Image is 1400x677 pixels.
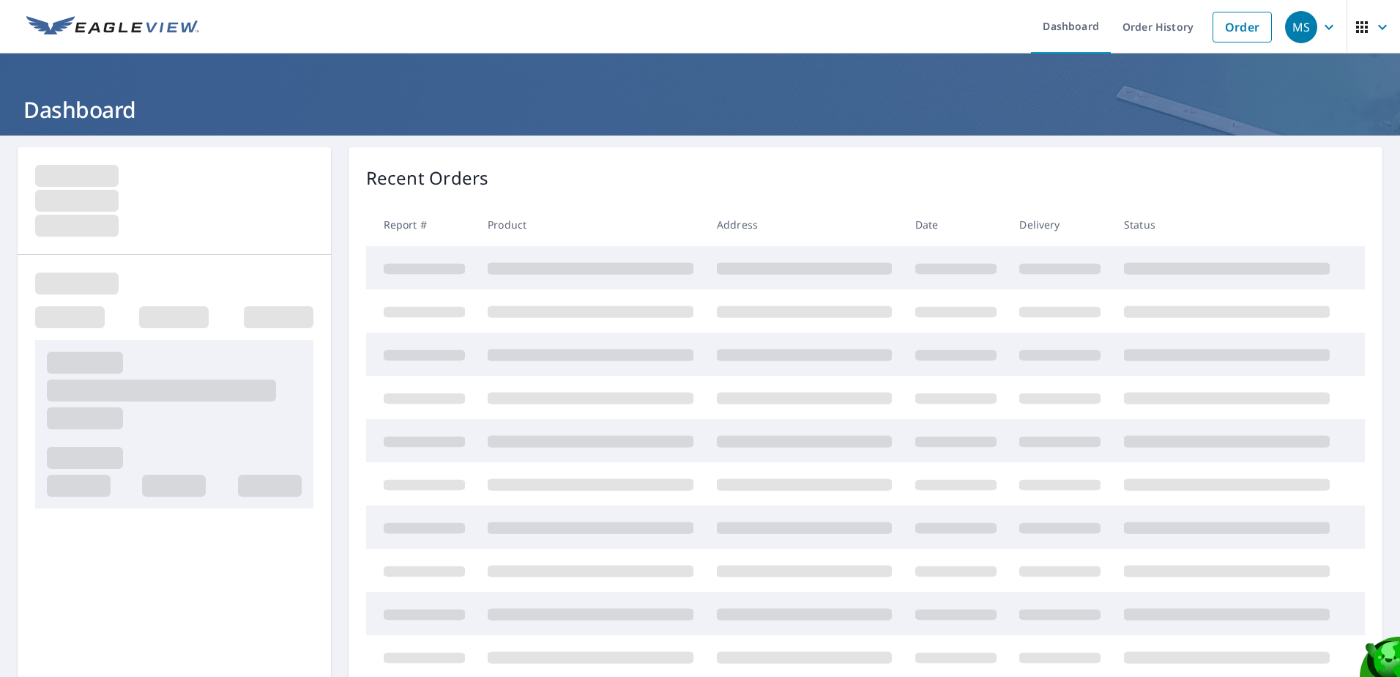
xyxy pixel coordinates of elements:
[18,95,1382,125] h1: Dashboard
[1213,12,1272,42] a: Order
[476,203,705,246] th: Product
[1112,203,1341,246] th: Status
[705,203,904,246] th: Address
[366,203,477,246] th: Report #
[1285,11,1317,43] div: MS
[366,165,489,191] p: Recent Orders
[904,203,1008,246] th: Date
[26,16,199,38] img: EV Logo
[1008,203,1112,246] th: Delivery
